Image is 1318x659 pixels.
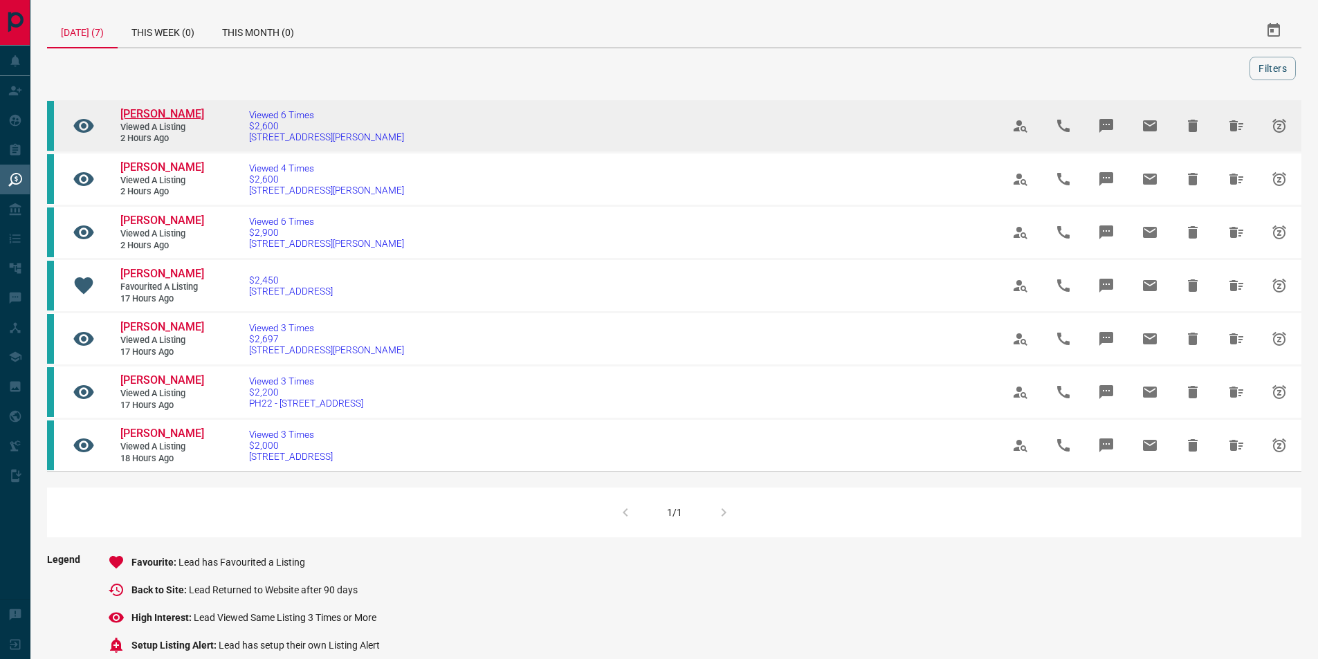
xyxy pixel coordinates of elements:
[1133,375,1166,409] span: Email
[1263,429,1296,462] span: Snooze
[1176,429,1209,462] span: Hide
[1004,322,1037,355] span: View Profile
[1133,163,1166,196] span: Email
[1263,322,1296,355] span: Snooze
[120,214,204,227] span: [PERSON_NAME]
[249,333,404,344] span: $2,697
[1004,216,1037,249] span: View Profile
[120,453,203,465] span: 18 hours ago
[47,261,54,310] div: condos.ca
[249,174,404,185] span: $2,600
[1047,375,1080,409] span: Call
[1004,109,1037,142] span: View Profile
[47,101,54,151] div: condos.ca
[120,427,204,440] span: [PERSON_NAME]
[249,227,404,238] span: $2,900
[1004,375,1037,409] span: View Profile
[1047,163,1080,196] span: Call
[120,160,204,174] span: [PERSON_NAME]
[120,133,203,145] span: 2 hours ago
[1220,163,1253,196] span: Hide All from Yunjung Jo
[47,14,118,48] div: [DATE] (7)
[120,160,203,175] a: [PERSON_NAME]
[249,120,404,131] span: $2,600
[120,186,203,198] span: 2 hours ago
[120,267,204,280] span: [PERSON_NAME]
[1133,109,1166,142] span: Email
[249,185,404,196] span: [STREET_ADDRESS][PERSON_NAME]
[1176,163,1209,196] span: Hide
[249,286,333,297] span: [STREET_ADDRESS]
[249,238,404,249] span: [STREET_ADDRESS][PERSON_NAME]
[1047,216,1080,249] span: Call
[1090,322,1123,355] span: Message
[249,163,404,174] span: Viewed 4 Times
[1220,429,1253,462] span: Hide All from Alex Kariakin
[1176,216,1209,249] span: Hide
[1133,429,1166,462] span: Email
[131,640,219,651] span: Setup Listing Alert
[1263,375,1296,409] span: Snooze
[249,109,404,142] a: Viewed 6 Times$2,600[STREET_ADDRESS][PERSON_NAME]
[249,440,333,451] span: $2,000
[1047,429,1080,462] span: Call
[1220,216,1253,249] span: Hide All from Yunjung Jo
[1220,269,1253,302] span: Hide All from Adeeqa Nazir
[1047,322,1080,355] span: Call
[1220,109,1253,142] span: Hide All from Yunjung Jo
[120,320,203,335] a: [PERSON_NAME]
[120,107,204,120] span: [PERSON_NAME]
[249,429,333,462] a: Viewed 3 Times$2,000[STREET_ADDRESS]
[249,163,404,196] a: Viewed 4 Times$2,600[STREET_ADDRESS][PERSON_NAME]
[120,320,204,333] span: [PERSON_NAME]
[1176,375,1209,409] span: Hide
[1004,269,1037,302] span: View Profile
[1004,429,1037,462] span: View Profile
[1263,216,1296,249] span: Snooze
[1263,109,1296,142] span: Snooze
[120,373,203,388] a: [PERSON_NAME]
[1250,57,1296,80] button: Filters
[1176,269,1209,302] span: Hide
[249,275,333,286] span: $2,450
[249,322,404,333] span: Viewed 3 Times
[120,400,203,411] span: 17 hours ago
[249,216,404,249] a: Viewed 6 Times$2,900[STREET_ADDRESS][PERSON_NAME]
[1133,322,1166,355] span: Email
[249,344,404,355] span: [STREET_ADDRESS][PERSON_NAME]
[179,557,305,568] span: Lead has Favourited a Listing
[1176,109,1209,142] span: Hide
[249,375,363,409] a: Viewed 3 Times$2,200PH22 - [STREET_ADDRESS]
[1263,163,1296,196] span: Snooze
[1176,322,1209,355] span: Hide
[1090,163,1123,196] span: Message
[120,122,203,133] span: Viewed a Listing
[120,107,203,122] a: [PERSON_NAME]
[120,346,203,358] span: 17 hours ago
[120,228,203,240] span: Viewed a Listing
[1257,14,1290,47] button: Select Date Range
[1004,163,1037,196] span: View Profile
[1090,375,1123,409] span: Message
[249,275,333,297] a: $2,450[STREET_ADDRESS]
[120,214,203,228] a: [PERSON_NAME]
[120,240,203,252] span: 2 hours ago
[120,373,204,387] span: [PERSON_NAME]
[1220,375,1253,409] span: Hide All from Alex Kariakin
[47,314,54,364] div: condos.ca
[249,398,363,409] span: PH22 - [STREET_ADDRESS]
[249,375,363,387] span: Viewed 3 Times
[120,388,203,400] span: Viewed a Listing
[249,216,404,227] span: Viewed 6 Times
[1220,322,1253,355] span: Hide All from Adeeqa Nazir
[189,584,358,595] span: Lead Returned to Website after 90 days
[1090,429,1123,462] span: Message
[120,335,203,346] span: Viewed a Listing
[131,557,179,568] span: Favourite
[1090,216,1123,249] span: Message
[1263,269,1296,302] span: Snooze
[47,154,54,204] div: condos.ca
[249,387,363,398] span: $2,200
[1090,269,1123,302] span: Message
[120,281,203,293] span: Favourited a Listing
